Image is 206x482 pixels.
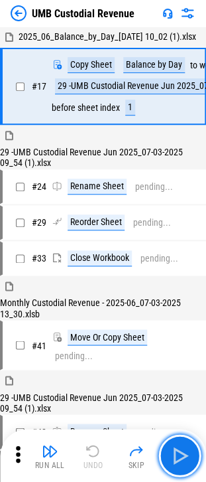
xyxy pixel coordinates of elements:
span: # 41 [32,340,46,351]
div: Close Workbook [68,250,132,266]
div: Run All [35,461,65,469]
span: # 33 [32,253,46,264]
button: Run All [28,440,71,471]
div: before sheet index [52,103,120,113]
img: Skip [129,443,144,459]
button: Skip [115,440,158,471]
div: pending... [133,218,171,228]
img: Back [11,5,26,21]
span: # 17 [32,81,46,92]
img: Main button [169,445,190,466]
div: Copy Sheet [68,57,115,73]
div: pending... [55,351,93,361]
div: pending... [140,254,178,264]
span: 2025_06_Balance_by_Day_[DATE] 10_02 (1).xlsx [19,31,196,42]
div: 1 [125,100,135,116]
span: # 24 [32,181,46,192]
div: Rename Sheet [68,179,127,195]
div: pending... [135,182,173,192]
div: Move Or Copy Sheet [68,329,147,345]
div: UMB Custodial Revenue [32,7,134,20]
span: # 48 [32,426,46,437]
img: Run All [42,443,58,459]
span: # 29 [32,217,46,228]
div: Reorder Sheet [68,214,125,230]
img: Support [162,8,173,19]
img: Settings menu [180,5,195,21]
div: Rename Sheet [68,424,127,440]
div: Skip [128,461,144,469]
div: pending... [135,427,173,437]
div: Balance by Day [123,57,185,73]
